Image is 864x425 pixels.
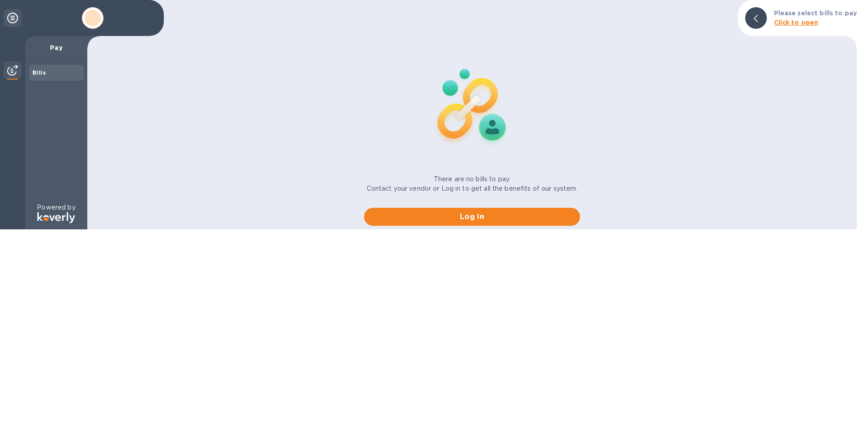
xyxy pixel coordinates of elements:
[32,43,80,52] p: Pay
[364,208,580,226] button: Log in
[37,203,75,212] p: Powered by
[32,69,46,76] b: Bills
[367,174,578,193] p: There are no bills to pay. Contact your vendor or Log in to get all the benefits of our system.
[774,19,819,26] b: Click to open
[774,9,857,17] b: Please select bills to pay
[371,211,573,222] span: Log in
[37,212,75,223] img: Logo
